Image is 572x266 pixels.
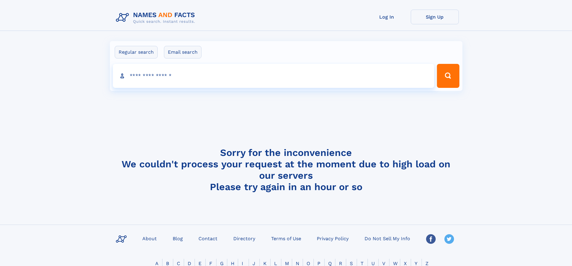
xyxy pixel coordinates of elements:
img: Facebook [426,234,436,244]
a: Contact [196,234,220,243]
button: Search Button [437,64,459,88]
label: Email search [164,46,201,58]
a: Terms of Use [269,234,304,243]
a: About [140,234,159,243]
input: search input [113,64,434,88]
a: Directory [231,234,258,243]
a: Blog [170,234,185,243]
img: Logo Names and Facts [113,10,200,26]
h4: Sorry for the inconvenience We couldn't process your request at the moment due to high load on ou... [113,147,459,193]
a: Privacy Policy [314,234,351,243]
img: Twitter [444,234,454,244]
a: Do Not Sell My Info [362,234,413,243]
label: Regular search [115,46,158,58]
a: Log In [363,10,411,24]
a: Sign Up [411,10,459,24]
